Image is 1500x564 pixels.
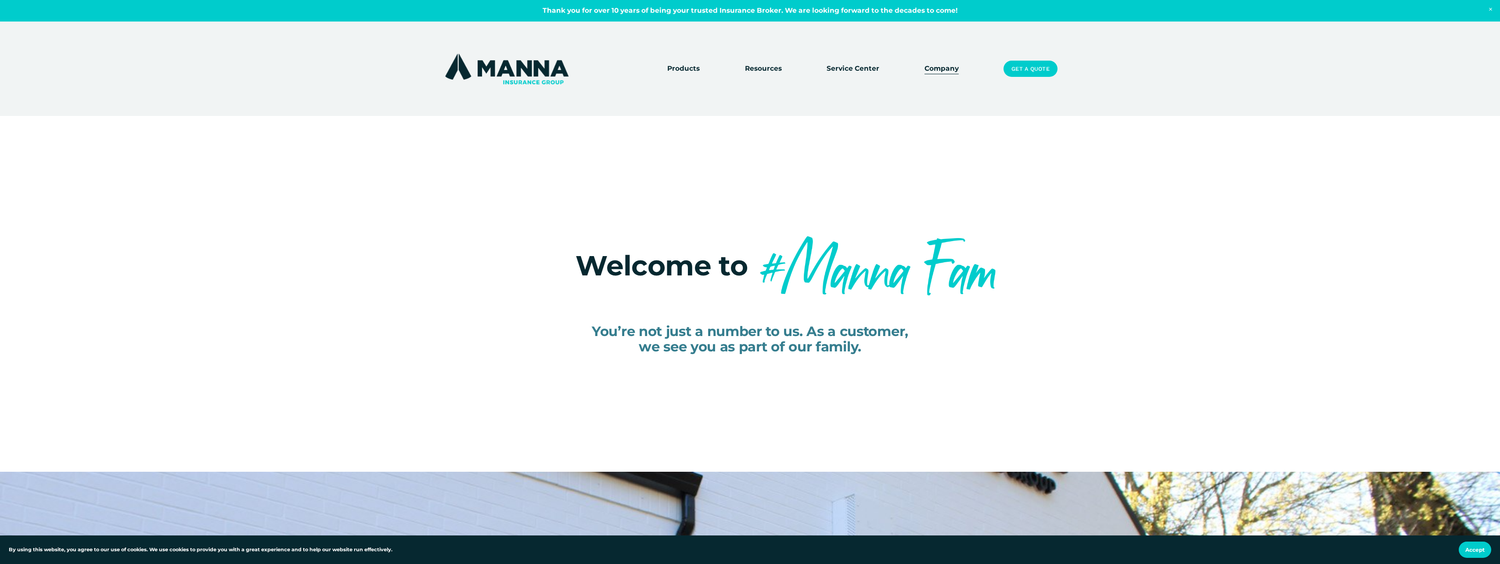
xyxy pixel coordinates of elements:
[592,323,908,355] span: You’re not just a number to us. As a customer, we see you as part of our family.
[9,546,392,554] p: By using this website, you agree to our use of cookies. We use cookies to provide you with a grea...
[1004,61,1057,77] a: Get a Quote
[745,63,782,74] span: Resources
[1459,542,1491,558] button: Accept
[443,52,571,86] img: Manna Insurance Group
[924,63,959,75] a: Company
[827,63,879,75] a: Service Center
[576,249,748,282] span: Welcome to
[745,63,782,75] a: folder dropdown
[667,63,700,75] a: folder dropdown
[1465,546,1485,553] span: Accept
[667,63,700,74] span: Products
